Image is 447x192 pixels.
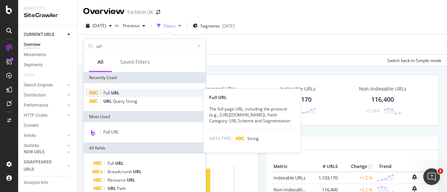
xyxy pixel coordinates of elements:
[108,169,133,175] span: Breadcrumb
[24,159,59,173] div: DISAPPEARED URLS
[24,92,46,99] div: Distribution
[108,177,127,183] span: Resource
[127,9,153,16] div: Farfetch UK
[24,11,72,20] div: SiteCrawler
[103,98,113,104] span: URL
[133,169,141,175] span: URL
[83,20,115,31] button: [DATE]
[387,57,441,63] div: Switch back to Simple mode
[438,168,443,174] span: 1
[24,112,65,119] a: HTTP Codes
[120,23,140,29] span: Previous
[280,85,316,92] div: Indexable URLs
[24,102,48,109] div: Performance
[273,175,306,181] a: Indexable URLs
[24,179,72,186] a: Analysis Info
[83,6,125,17] div: Overview
[24,92,65,99] a: Distribution
[24,132,36,139] div: Inlinks
[371,95,394,104] div: 116,400
[154,20,184,31] button: Filters
[115,22,120,28] span: vs
[24,148,44,156] div: NEW URLS
[24,142,39,149] div: Outlinks
[24,122,39,129] div: Content
[103,90,111,96] span: Full
[120,20,148,31] button: Previous
[156,10,160,15] div: arrow-right-arrow-left
[200,23,220,29] span: Segments
[115,160,124,166] span: URL
[24,41,41,48] div: Overview
[312,161,339,172] th: # URLS
[117,185,126,191] span: Path
[247,136,259,141] span: String
[374,161,396,172] th: Trend
[24,61,43,69] div: Segments
[423,168,440,185] iframe: Intercom live chat
[24,82,65,89] a: Search Engines
[24,82,53,89] div: Search Engines
[222,23,235,29] div: [DATE]
[24,159,65,173] a: DISAPPEARED URLS
[24,132,65,139] a: Inlinks
[113,98,126,104] span: Query
[24,148,65,156] a: NEW URLS
[24,102,65,109] a: Performance
[384,55,441,66] button: Switch back to Simple mode
[24,142,65,149] a: Outlinks
[83,111,206,122] div: Most Used
[312,172,339,184] td: 1,103,170
[126,98,137,104] span: String
[83,143,206,154] div: All fields
[120,59,150,66] div: Saved Filters
[204,94,301,100] div: Full URL
[24,112,47,119] div: HTTP Codes
[24,41,72,48] a: Overview
[127,177,135,183] span: URL
[108,185,117,191] span: URL
[24,51,46,59] div: Movements
[209,136,232,141] span: DATA TYPE:
[24,179,48,186] div: Analysis Info
[339,161,374,172] th: Change
[412,174,417,180] div: bell-plus
[97,59,103,66] div: All
[103,129,119,135] span: Full URL
[198,85,236,92] div: Discovered URLs
[359,85,406,92] div: Non-Indexable URLs
[24,6,72,11] div: Analytics
[24,51,72,59] a: Movements
[272,161,312,172] th: Metric
[24,122,72,129] a: Content
[24,71,34,79] div: Visits
[24,31,65,38] a: CURRENT URLS
[108,160,115,166] span: Full
[24,61,72,69] a: Segments
[111,90,119,96] span: URL
[412,186,417,191] div: bell-plus
[96,41,194,51] input: Search by field name
[24,71,41,79] a: Visits
[164,23,176,29] div: Filters
[83,72,206,83] div: Recently Used
[93,23,106,29] span: 2025 Oct. 3rd
[366,108,380,114] div: +2.18%
[24,31,54,38] div: CURRENT URLS
[190,20,237,31] button: Segments[DATE]
[339,172,374,184] td: +1.2 %
[204,106,301,124] div: The full page URL, including the protocol (e.g., [URL][DOMAIN_NAME]). Field Category: URL Scheme ...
